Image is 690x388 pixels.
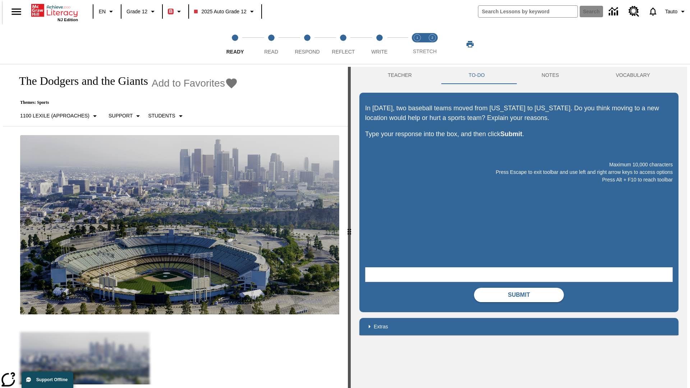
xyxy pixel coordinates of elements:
button: Scaffolds, Support [106,110,145,123]
button: Select Student [145,110,188,123]
span: Reflect [332,49,355,55]
p: Press Escape to exit toolbar and use left and right arrow keys to access options [365,168,673,176]
a: Resource Center, Will open in new tab [624,2,644,21]
div: activity [351,67,687,388]
input: search field [478,6,578,17]
text: 1 [416,36,418,40]
button: Language: EN, Select a language [96,5,119,18]
button: VOCABULARY [587,67,678,84]
p: Support [109,112,133,120]
span: NJ Edition [57,18,78,22]
span: Tauto [665,8,677,15]
span: EN [99,8,106,15]
button: Class: 2025 Auto Grade 12, Select your class [191,5,259,18]
span: STRETCH [413,48,437,54]
div: Press Enter or Spacebar and then press right and left arrow keys to move the slider [348,67,351,388]
div: Home [31,3,78,22]
text: 2 [431,36,433,40]
p: Extras [374,323,388,331]
button: Reflect step 4 of 5 [322,24,364,64]
p: 1100 Lexile (Approaches) [20,112,89,120]
span: Write [371,49,387,55]
button: Read step 2 of 5 [250,24,292,64]
a: Notifications [644,2,662,21]
button: Teacher [359,67,440,84]
button: Submit [474,288,564,302]
button: Print [459,38,482,51]
button: NOTES [513,67,587,84]
span: Support Offline [36,377,68,382]
button: Select Lexile, 1100 Lexile (Approaches) [17,110,102,123]
button: Grade: Grade 12, Select a grade [124,5,160,18]
p: Maximum 10,000 characters [365,161,673,168]
span: B [169,7,172,16]
button: Boost Class color is red. Change class color [165,5,186,18]
button: Add to Favorites - The Dodgers and the Giants [152,77,238,89]
span: Respond [295,49,319,55]
button: Stretch Read step 1 of 2 [407,24,428,64]
p: Themes: Sports [11,100,238,105]
button: Respond step 3 of 5 [286,24,328,64]
a: Data Center [604,2,624,22]
button: Open side menu [6,1,27,22]
button: Write step 5 of 5 [359,24,400,64]
button: Ready step 1 of 5 [214,24,256,64]
img: Dodgers stadium. [20,135,339,315]
body: Maximum 10,000 characters Press Escape to exit toolbar and use left and right arrow keys to acces... [3,6,105,12]
button: Profile/Settings [662,5,690,18]
h1: The Dodgers and the Giants [11,74,148,88]
span: Add to Favorites [152,78,225,89]
p: Students [148,112,175,120]
span: Read [264,49,278,55]
div: Extras [359,318,678,335]
div: reading [3,67,348,384]
span: Ready [226,49,244,55]
strong: Submit [500,130,522,138]
button: TO-DO [440,67,513,84]
button: Stretch Respond step 2 of 2 [422,24,443,64]
div: Instructional Panel Tabs [359,67,678,84]
span: Grade 12 [126,8,147,15]
p: Type your response into the box, and then click . [365,129,673,139]
p: Press Alt + F10 to reach toolbar [365,176,673,184]
button: Support Offline [22,371,73,388]
p: In [DATE], two baseball teams moved from [US_STATE] to [US_STATE]. Do you think moving to a new l... [365,103,673,123]
span: 2025 Auto Grade 12 [194,8,246,15]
